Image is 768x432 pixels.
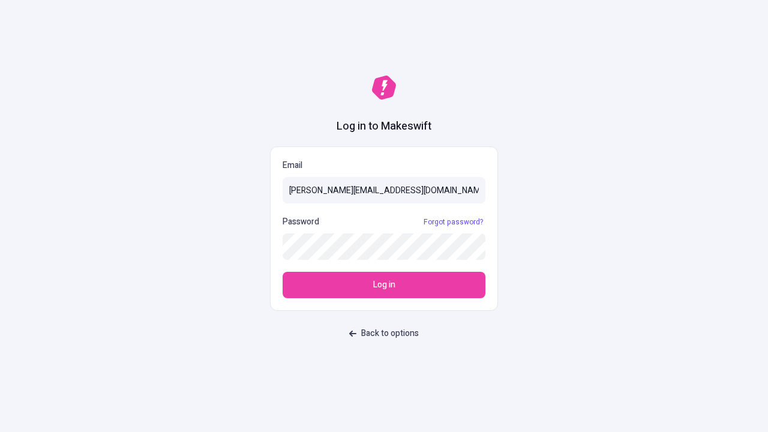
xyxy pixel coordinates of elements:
[337,119,431,134] h1: Log in to Makeswift
[283,177,485,203] input: Email
[361,327,419,340] span: Back to options
[283,159,485,172] p: Email
[342,323,426,344] button: Back to options
[373,278,395,292] span: Log in
[283,272,485,298] button: Log in
[421,217,485,227] a: Forgot password?
[283,215,319,229] p: Password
